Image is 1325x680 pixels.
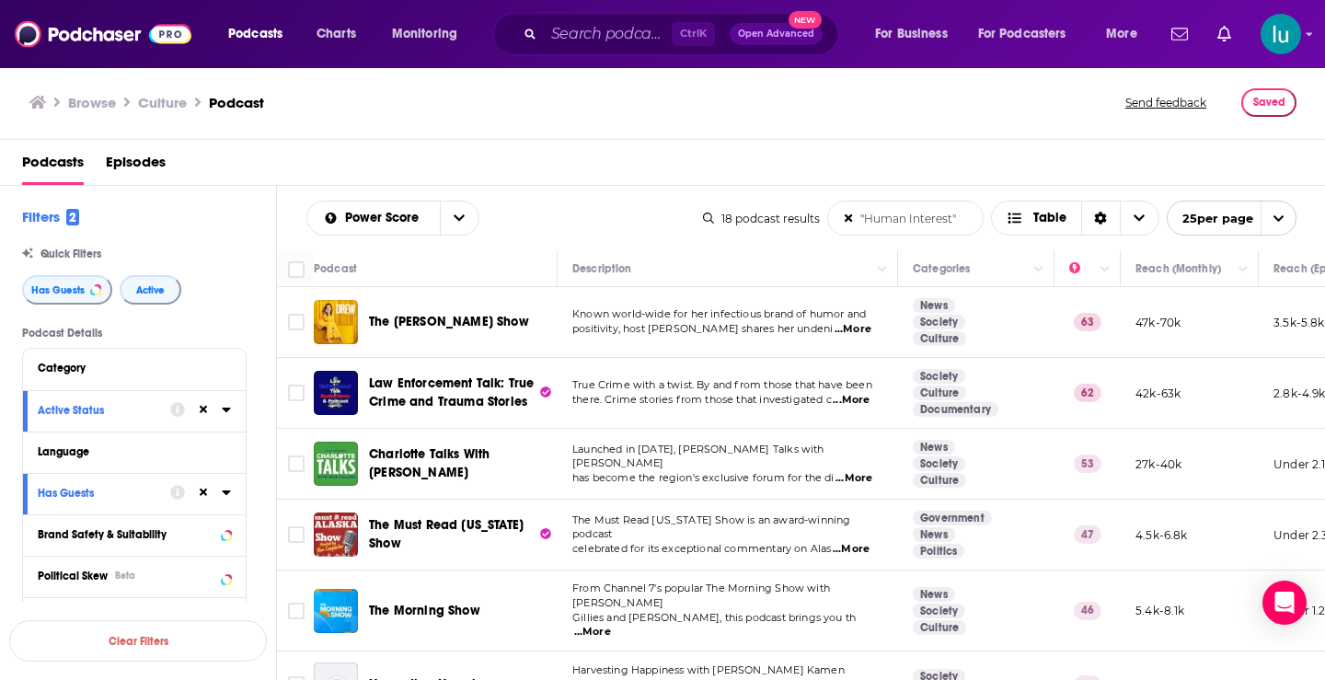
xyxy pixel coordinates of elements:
[913,298,955,313] a: News
[1074,455,1101,473] p: 53
[136,285,165,295] span: Active
[38,570,108,582] span: Political Skew
[875,21,948,47] span: For Business
[978,21,1066,47] span: For Podcasters
[314,258,357,280] div: Podcast
[38,564,231,587] button: Political SkewBeta
[913,258,970,280] div: Categories
[1261,14,1301,54] span: Logged in as lusodano
[38,404,158,417] div: Active Status
[730,23,823,45] button: Open AdvancedNew
[314,442,358,486] img: Charlotte Talks With Mike Collins
[369,517,524,551] span: The Must Read [US_STATE] Show
[106,147,166,185] a: Episodes
[15,17,191,52] a: Podchaser - Follow, Share and Rate Podcasts
[1135,386,1181,401] p: 42k-63k
[1074,313,1101,331] p: 63
[738,29,814,39] span: Open Advanced
[833,393,870,408] span: ...More
[369,375,551,411] a: Law Enforcement Talk: True Crime and Trauma Stories
[572,322,833,335] span: positivity, host [PERSON_NAME] shares her undeni
[317,21,356,47] span: Charts
[572,443,824,470] span: Launched in [DATE], [PERSON_NAME] Talks with [PERSON_NAME]
[913,386,966,400] a: Culture
[511,13,856,55] div: Search podcasts, credits, & more...
[40,248,101,260] span: Quick Filters
[31,285,85,295] span: Has Guests
[913,620,966,635] a: Culture
[913,456,965,471] a: Society
[1074,525,1101,544] p: 47
[392,21,457,47] span: Monitoring
[369,446,490,480] span: Charlotte Talks With [PERSON_NAME]
[120,275,181,305] button: Active
[22,327,247,340] p: Podcast Details
[440,202,478,235] button: open menu
[38,481,170,504] button: Has Guests
[913,604,965,618] a: Society
[1261,14,1301,54] button: Show profile menu
[913,544,964,559] a: Politics
[913,527,955,542] a: News
[369,602,480,620] a: The Morning Show
[833,542,870,557] span: ...More
[1033,212,1066,225] span: Table
[913,440,955,455] a: News
[913,315,965,329] a: Society
[22,208,79,225] h2: Filters
[572,611,856,624] span: Gillies and [PERSON_NAME], this podcast brings you th
[913,402,998,417] a: Documentary
[38,445,219,458] div: Language
[1135,603,1185,618] p: 5.4k-8.1k
[305,19,367,49] a: Charts
[1093,19,1160,49] button: open menu
[38,362,219,375] div: Category
[314,300,358,344] img: The Drew Barrymore Show
[379,19,481,49] button: open menu
[314,513,358,557] img: The Must Read Alaska Show
[572,393,832,406] span: there. Crime stories from those that investigated c
[314,589,358,633] img: The Morning Show
[544,19,672,49] input: Search podcasts, credits, & more...
[38,528,215,541] div: Brand Safety & Suitability
[913,369,965,384] a: Society
[115,570,135,582] div: Beta
[314,371,358,415] img: Law Enforcement Talk: True Crime and Trauma Stories
[572,258,631,280] div: Description
[672,22,715,46] span: Ctrl K
[789,11,822,29] span: New
[703,212,820,225] div: 18 podcast results
[1135,315,1181,330] p: 47k-70k
[228,21,282,47] span: Podcasts
[572,471,835,484] span: has become the region's exclusive forum for the di
[307,212,440,225] button: open menu
[38,523,231,546] button: Brand Safety & Suitability
[306,201,479,236] h2: Choose List sort
[22,147,84,185] a: Podcasts
[1210,18,1239,50] a: Show notifications dropdown
[9,620,267,662] button: Clear Filters
[913,511,992,525] a: Government
[913,587,955,602] a: News
[369,314,529,329] span: The [PERSON_NAME] Show
[1262,581,1307,625] div: Open Intercom Messenger
[38,356,231,379] button: Category
[1135,258,1221,280] div: Reach (Monthly)
[1120,88,1212,117] button: Send feedback
[572,542,831,555] span: celebrated for its exceptional commentary on Alas
[913,331,966,346] a: Culture
[138,94,187,111] h1: Culture
[1232,259,1254,281] button: Column Actions
[369,516,551,553] a: The Must Read [US_STATE] Show
[38,487,158,500] div: Has Guests
[572,378,872,391] span: True Crime with a twist. By and from those that have been
[68,94,116,111] a: Browse
[369,445,551,482] a: Charlotte Talks With [PERSON_NAME]
[572,307,866,320] span: Known world-wide for her infectious brand of humor and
